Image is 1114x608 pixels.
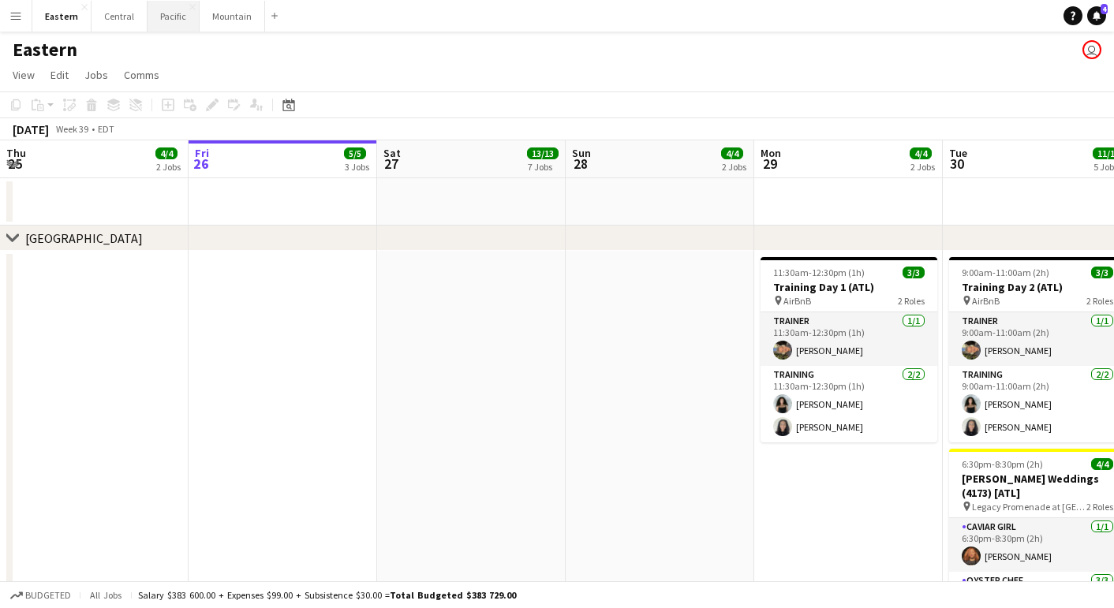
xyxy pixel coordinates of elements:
span: 2 Roles [1086,501,1113,513]
a: Edit [44,65,75,85]
span: Comms [124,68,159,82]
span: 3/3 [903,267,925,278]
span: 4/4 [155,147,178,159]
button: Pacific [148,1,200,32]
button: Mountain [200,1,265,32]
span: 11:30am-12:30pm (1h) [773,267,865,278]
span: 4/4 [721,147,743,159]
span: 13/13 [527,147,559,159]
button: Budgeted [8,587,73,604]
div: 7 Jobs [528,161,558,173]
span: Week 39 [52,123,92,135]
span: AirBnB [783,295,811,307]
span: 26 [193,155,209,173]
div: Salary $383 600.00 + Expenses $99.00 + Subsistence $30.00 = [138,589,516,601]
h3: Training Day 1 (ATL) [761,280,937,294]
span: AirBnB [972,295,1000,307]
span: 3/3 [1091,267,1113,278]
span: 9:00am-11:00am (2h) [962,267,1049,278]
div: 2 Jobs [722,161,746,173]
a: Jobs [78,65,114,85]
span: 25 [4,155,26,173]
div: 3 Jobs [345,161,369,173]
span: 28 [570,155,591,173]
span: 29 [758,155,781,173]
button: Central [92,1,148,32]
span: Sat [383,146,401,160]
span: 27 [381,155,401,173]
span: 4/4 [1091,458,1113,470]
span: View [13,68,35,82]
span: 2 Roles [1086,295,1113,307]
span: 2 Roles [898,295,925,307]
app-card-role: Training2/211:30am-12:30pm (1h)[PERSON_NAME][PERSON_NAME] [761,366,937,442]
span: 5/5 [344,147,366,159]
h1: Eastern [13,38,77,62]
span: Thu [6,146,26,160]
span: 4 [1101,4,1108,14]
app-user-avatar: Michael Bourie [1082,40,1101,59]
span: Legacy Promenade at [GEOGRAPHIC_DATA] S [972,501,1086,513]
a: View [6,65,41,85]
span: Mon [761,146,781,160]
app-job-card: 11:30am-12:30pm (1h)3/3Training Day 1 (ATL) AirBnB2 RolesTrainer1/111:30am-12:30pm (1h)[PERSON_NA... [761,257,937,442]
span: Tue [949,146,967,160]
a: Comms [118,65,166,85]
span: Budgeted [25,590,71,601]
span: All jobs [87,589,125,601]
app-card-role: Trainer1/111:30am-12:30pm (1h)[PERSON_NAME] [761,312,937,366]
div: 2 Jobs [156,161,181,173]
span: Fri [195,146,209,160]
div: EDT [98,123,114,135]
span: Jobs [84,68,108,82]
div: [GEOGRAPHIC_DATA] [25,230,143,246]
span: 4/4 [910,147,932,159]
span: 6:30pm-8:30pm (2h) [962,458,1043,470]
span: Edit [50,68,69,82]
div: 2 Jobs [910,161,935,173]
span: Sun [572,146,591,160]
span: 30 [947,155,967,173]
button: Eastern [32,1,92,32]
div: [DATE] [13,121,49,137]
a: 4 [1087,6,1106,25]
span: Total Budgeted $383 729.00 [390,589,516,601]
